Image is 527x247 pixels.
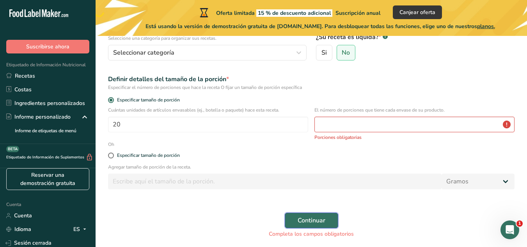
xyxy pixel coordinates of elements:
[6,201,21,208] font: Cuenta
[342,48,350,57] font: No
[314,107,445,113] font: El número de porciones que tiene cada envase de su producto.
[8,146,18,152] font: BETA
[6,40,89,53] button: Suscribirse ahora
[393,5,442,19] button: Canjear oferta
[321,48,327,57] font: Si
[108,141,114,147] font: Oh
[6,155,84,160] font: Etiquetado de Información de Suplementos
[113,48,174,57] font: Seleccionar categoría
[15,72,35,80] font: Recetas
[20,171,75,187] font: Reservar una demostración gratuita
[216,9,255,17] font: Oferta limitada
[14,113,71,121] font: Informe personalizado
[26,43,69,50] font: Suscribirse ahora
[117,97,180,103] font: Especificar tamaño de porción
[108,174,442,189] input: Escribe aquí el tamaño de la porción.
[518,221,521,226] font: 1
[258,9,331,17] font: 15 % de descuento adicional
[14,239,51,247] font: Sesión cerrada
[298,216,325,225] font: Continuar
[108,35,216,41] font: Seleccione una categoría para organizar sus recetas.
[108,84,302,91] font: Especificar el número de porciones que hace la receta O fijar un tamaño de porción específica
[108,164,191,170] font: Agregar tamaño de porción de la receta.
[117,152,180,158] font: Especificar tamaño de porción
[6,62,86,68] font: Etiquetado de Información Nutricional
[108,75,226,84] font: Definir detalles del tamaño de la porción
[73,226,80,233] font: ES
[14,226,31,233] font: Idioma
[6,168,89,190] a: Reservar una demostración gratuita
[335,9,380,17] font: Suscripción anual
[477,23,495,30] font: planos.
[399,9,435,16] font: Canjear oferta
[316,33,378,41] font: ¿Su receta es líquida?
[15,128,76,134] font: Informe de etiquetas de menú
[108,45,307,60] button: Seleccionar categoría
[14,212,32,219] font: Cuenta
[285,213,338,228] button: Continuar
[146,23,477,30] font: Está usando la versión de demostración gratuita de [DOMAIN_NAME]. Para desbloquear todas las func...
[314,134,362,140] font: Porciones obligatorias
[269,230,354,238] font: Completa los campos obligatorios
[14,100,85,107] font: Ingredientes personalizados
[108,107,279,113] font: Cuántas unidades de artículos envasables (ej., botella o paquete) hace esta receta.
[14,86,32,93] font: Costas
[500,220,519,239] iframe: Chat en vivo de Intercom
